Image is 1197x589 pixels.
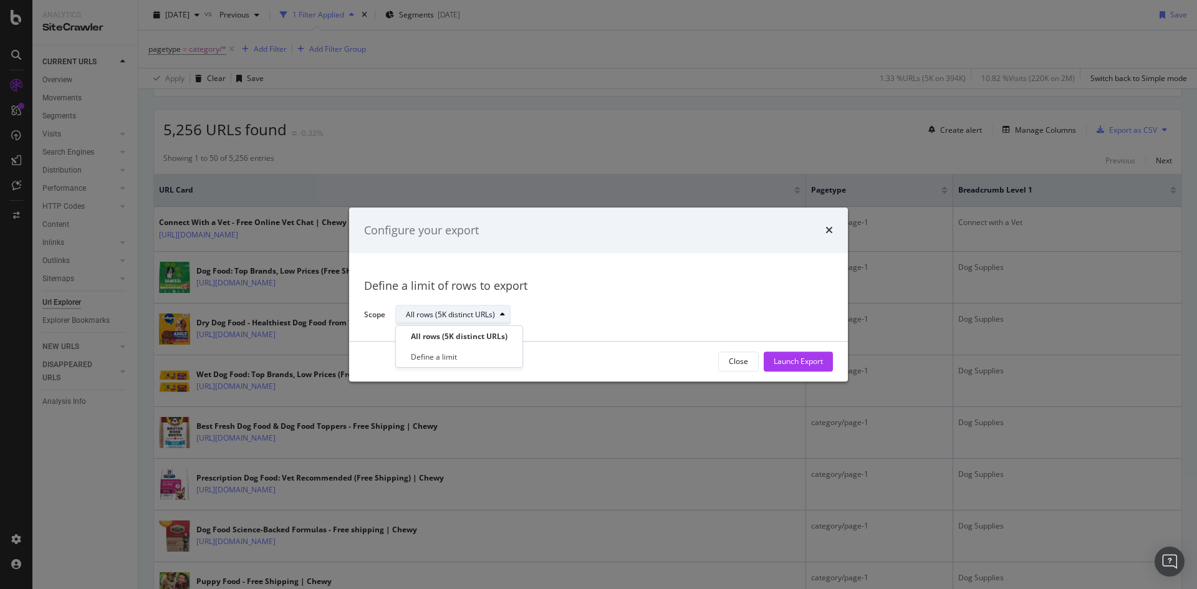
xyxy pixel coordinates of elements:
div: Open Intercom Messenger [1155,547,1185,577]
button: Launch Export [764,352,833,371]
button: All rows (5K distinct URLs) [395,305,511,325]
div: All rows (5K distinct URLs) [406,312,495,319]
button: Close [718,352,759,371]
div: All rows (5K distinct URLs) [411,331,507,342]
label: Scope [364,309,385,323]
div: times [825,223,833,239]
div: Define a limit [411,352,457,362]
div: Configure your export [364,223,479,239]
div: Close [729,357,748,367]
div: Define a limit of rows to export [364,279,833,295]
div: Launch Export [774,357,823,367]
div: modal [349,208,848,381]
